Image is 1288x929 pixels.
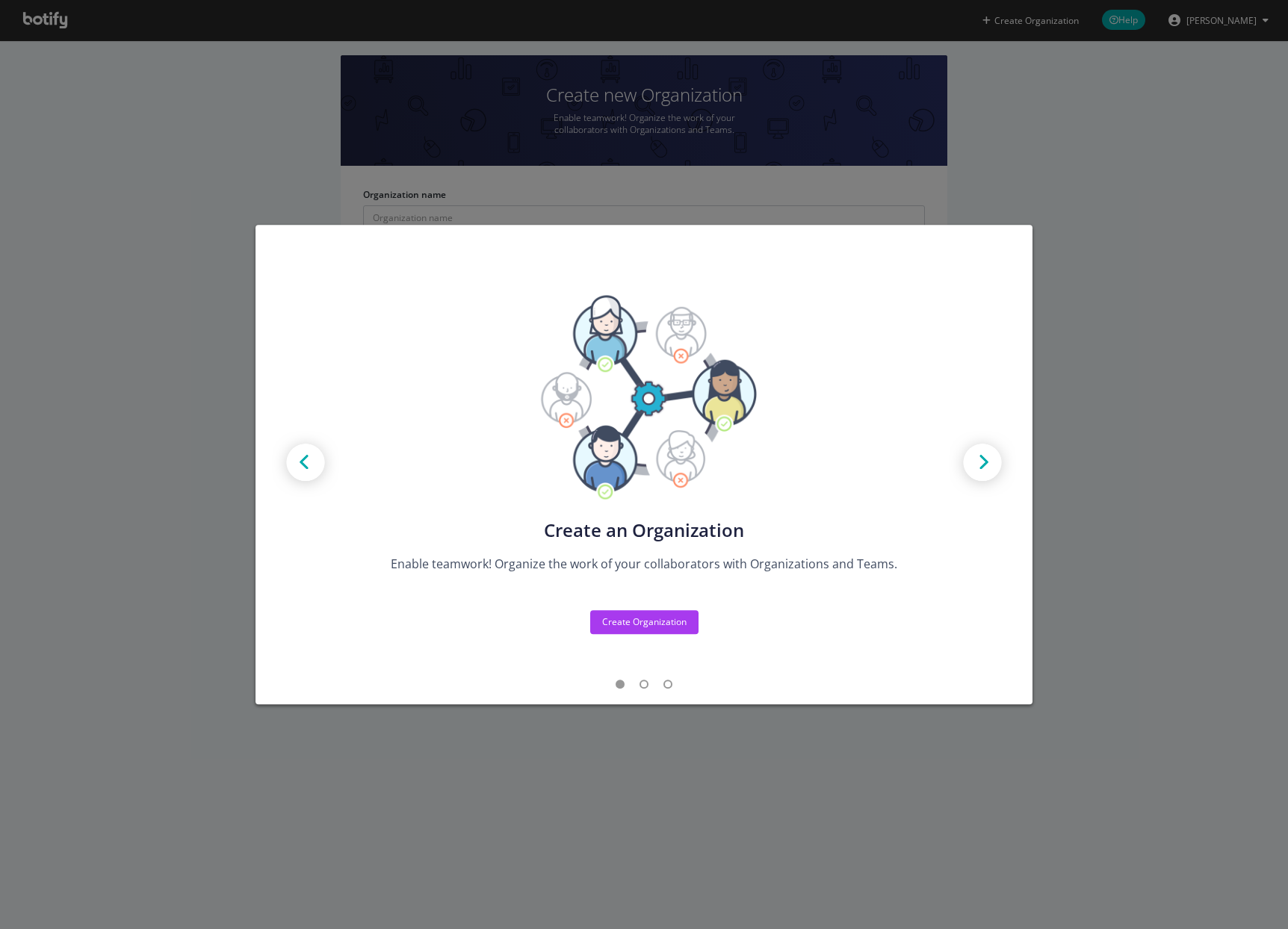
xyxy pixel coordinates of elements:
div: Create an Organization [378,520,910,541]
img: Next arrow [949,430,1016,497]
div: modal [256,225,1032,704]
div: Create Organization [602,615,687,628]
button: Create Organization [590,610,699,634]
img: Prev arrow [272,430,339,497]
div: Enable teamwork! Organize the work of your collaborators with Organizations and Teams. [378,556,910,573]
img: Tutorial [531,295,756,501]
